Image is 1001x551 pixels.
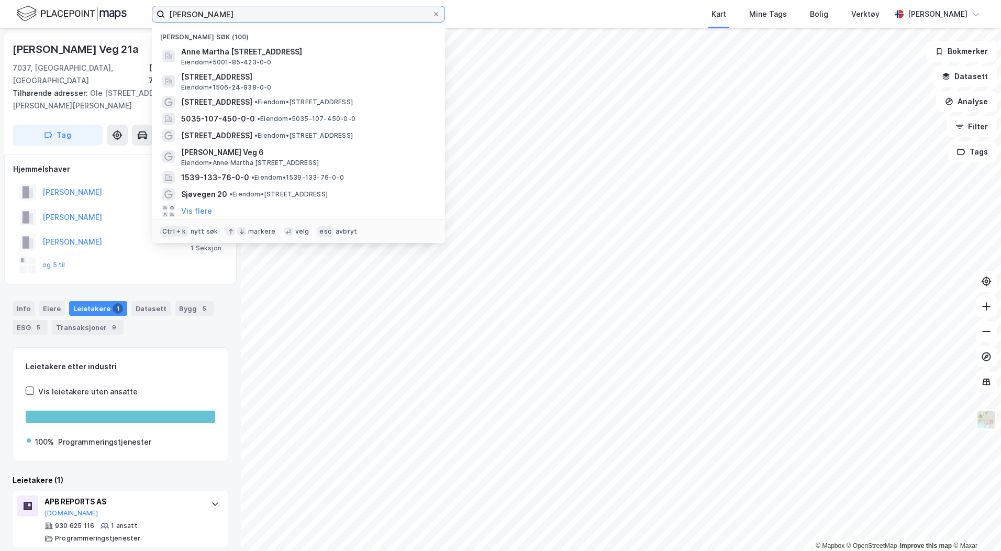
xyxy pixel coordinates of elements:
[13,474,228,487] div: Leietakere (1)
[816,542,844,549] a: Mapbox
[933,66,997,87] button: Datasett
[55,522,94,530] div: 930 625 116
[336,227,357,236] div: avbryt
[149,62,228,87] div: [GEOGRAPHIC_DATA], 75/13
[13,301,35,316] div: Info
[152,25,445,43] div: [PERSON_NAME] søk (100)
[229,190,232,198] span: •
[181,46,432,58] span: Anne Martha [STREET_ADDRESS]
[900,542,952,549] a: Improve this map
[13,62,149,87] div: 7037, [GEOGRAPHIC_DATA], [GEOGRAPHIC_DATA]
[33,322,43,333] div: 5
[851,8,880,20] div: Verktøy
[131,301,171,316] div: Datasett
[254,98,258,106] span: •
[55,534,141,543] div: Programmeringstjenester
[181,171,249,184] span: 1539-133-76-0-0
[17,5,127,23] img: logo.f888ab2527a4732fd821a326f86c7f29.svg
[69,301,127,316] div: Leietakere
[13,87,220,112] div: Ole [STREET_ADDRESS][PERSON_NAME][PERSON_NAME]
[13,41,141,58] div: [PERSON_NAME] Veg 21a
[181,71,432,83] span: [STREET_ADDRESS]
[947,116,997,137] button: Filter
[113,303,123,314] div: 1
[13,125,103,146] button: Tag
[52,320,124,335] div: Transaksjoner
[39,301,65,316] div: Eiere
[35,436,54,448] div: 100%
[13,89,90,97] span: Tilhørende adresser:
[111,522,138,530] div: 1 ansatt
[199,303,209,314] div: 5
[908,8,967,20] div: [PERSON_NAME]
[191,227,218,236] div: nytt søk
[181,159,319,167] span: Eiendom • Anne Martha [STREET_ADDRESS]
[181,146,432,159] span: [PERSON_NAME] Veg 6
[160,226,188,237] div: Ctrl + k
[254,131,353,140] span: Eiendom • [STREET_ADDRESS]
[251,173,254,181] span: •
[749,8,787,20] div: Mine Tags
[181,83,272,92] span: Eiendom • 1506-24-938-0-0
[229,190,328,199] span: Eiendom • [STREET_ADDRESS]
[936,91,997,112] button: Analyse
[26,360,215,373] div: Leietakere etter industri
[38,385,138,398] div: Vis leietakere uten ansatte
[948,141,997,162] button: Tags
[13,163,228,175] div: Hjemmelshaver
[711,8,726,20] div: Kart
[181,188,227,201] span: Sjøvegen 20
[251,173,344,182] span: Eiendom • 1539-133-76-0-0
[949,501,1001,551] iframe: Chat Widget
[248,227,275,236] div: markere
[317,226,333,237] div: esc
[181,129,252,142] span: [STREET_ADDRESS]
[295,227,309,236] div: velg
[13,320,48,335] div: ESG
[257,115,355,123] span: Eiendom • 5035-107-450-0-0
[976,410,996,429] img: Z
[175,301,214,316] div: Bygg
[181,58,272,67] span: Eiendom • 5001-85-423-0-0
[181,113,255,125] span: 5035-107-450-0-0
[810,8,828,20] div: Bolig
[926,41,997,62] button: Bokmerker
[254,131,258,139] span: •
[181,96,252,108] span: [STREET_ADDRESS]
[254,98,353,106] span: Eiendom • [STREET_ADDRESS]
[45,509,98,517] button: [DOMAIN_NAME]
[45,495,201,508] div: APB REPORTS AS
[181,205,212,217] button: Vis flere
[949,501,1001,551] div: Kontrollprogram for chat
[847,542,897,549] a: OpenStreetMap
[191,244,221,252] div: 1 Seksjon
[58,436,151,448] div: Programmeringstjenester
[257,115,260,123] span: •
[165,6,432,22] input: Søk på adresse, matrikkel, gårdeiere, leietakere eller personer
[109,322,119,333] div: 9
